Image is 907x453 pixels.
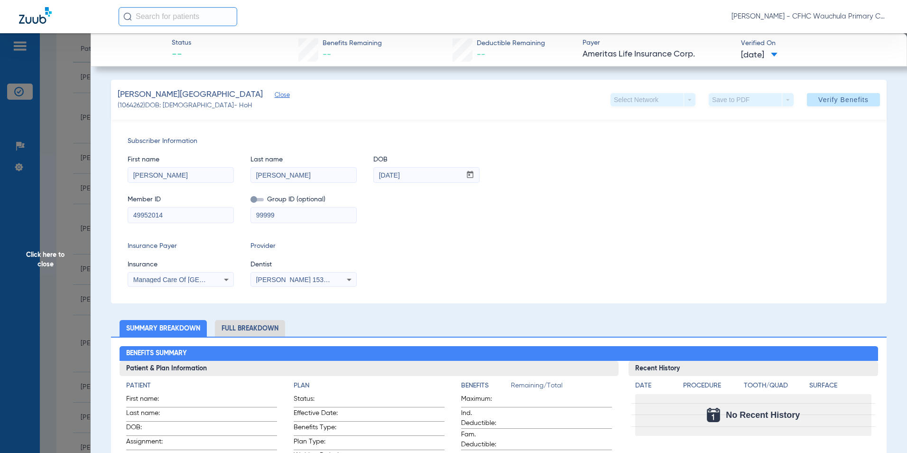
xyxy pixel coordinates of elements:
[744,381,806,391] h4: Tooth/Quad
[250,155,357,165] span: Last name
[683,381,740,391] h4: Procedure
[128,260,234,270] span: Insurance
[120,361,619,376] h3: Patient & Plan Information
[120,346,879,361] h2: Benefits Summary
[250,241,357,251] span: Provider
[128,136,870,146] span: Subscriber Information
[807,93,880,106] button: Verify Benefits
[250,195,357,205] span: Group ID (optional)
[583,48,733,60] span: Ameritas Life Insurance Corp.
[128,241,234,251] span: Insurance Payer
[294,381,444,391] h4: Plan
[683,381,740,394] app-breakdown-title: Procedure
[294,423,340,435] span: Benefits Type:
[256,276,350,283] span: [PERSON_NAME] 1538802673
[172,38,191,48] span: Status
[477,50,485,59] span: --
[123,12,132,21] img: Search Icon
[461,394,508,407] span: Maximum:
[250,260,357,270] span: Dentist
[215,320,285,337] li: Full Breakdown
[741,49,777,61] span: [DATE]
[118,89,263,101] span: [PERSON_NAME][GEOGRAPHIC_DATA]
[629,361,878,376] h3: Recent History
[461,168,480,183] button: Open calendar
[120,320,207,337] li: Summary Breakdown
[809,381,871,391] h4: Surface
[744,381,806,394] app-breakdown-title: Tooth/Quad
[323,38,382,48] span: Benefits Remaining
[818,96,869,104] span: Verify Benefits
[477,38,545,48] span: Deductible Remaining
[133,276,347,283] span: Managed Care Of [GEOGRAPHIC_DATA], Inc. ([GEOGRAPHIC_DATA])
[118,101,252,111] span: (1064262) DOB: [DEMOGRAPHIC_DATA] - HoH
[461,381,511,394] app-breakdown-title: Benefits
[172,48,191,62] span: --
[635,381,675,391] h4: Date
[707,408,720,422] img: Calendar
[726,410,800,420] span: No Recent History
[511,381,612,394] span: Remaining/Total
[461,408,508,428] span: Ind. Deductible:
[731,12,888,21] span: [PERSON_NAME] - CFHC Wauchula Primary Care Dental
[19,7,52,24] img: Zuub Logo
[294,408,340,421] span: Effective Date:
[809,381,871,394] app-breakdown-title: Surface
[128,155,234,165] span: First name
[461,430,508,450] span: Fam. Deductible:
[373,155,480,165] span: DOB
[126,408,173,421] span: Last name:
[126,381,277,391] h4: Patient
[126,394,173,407] span: First name:
[323,50,331,59] span: --
[583,38,733,48] span: Payer
[119,7,237,26] input: Search for patients
[461,381,511,391] h4: Benefits
[860,407,907,453] iframe: Chat Widget
[275,92,283,101] span: Close
[126,423,173,435] span: DOB:
[128,195,234,205] span: Member ID
[126,437,173,450] span: Assignment:
[741,38,891,48] span: Verified On
[294,437,340,450] span: Plan Type:
[294,394,340,407] span: Status:
[635,381,675,394] app-breakdown-title: Date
